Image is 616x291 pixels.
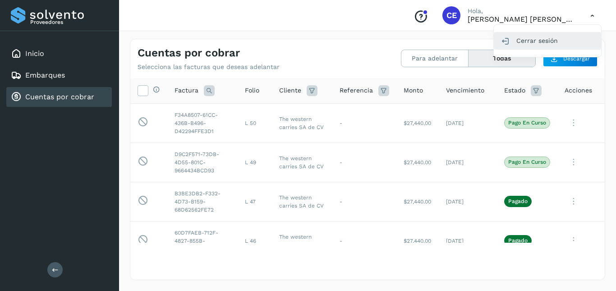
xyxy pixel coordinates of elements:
div: Cuentas por cobrar [6,87,112,107]
div: Cerrar sesión [494,32,601,49]
a: Inicio [25,49,44,58]
a: Cuentas por cobrar [25,92,94,101]
a: Embarques [25,71,65,79]
div: Inicio [6,44,112,64]
p: Proveedores [30,19,108,25]
div: Embarques [6,65,112,85]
